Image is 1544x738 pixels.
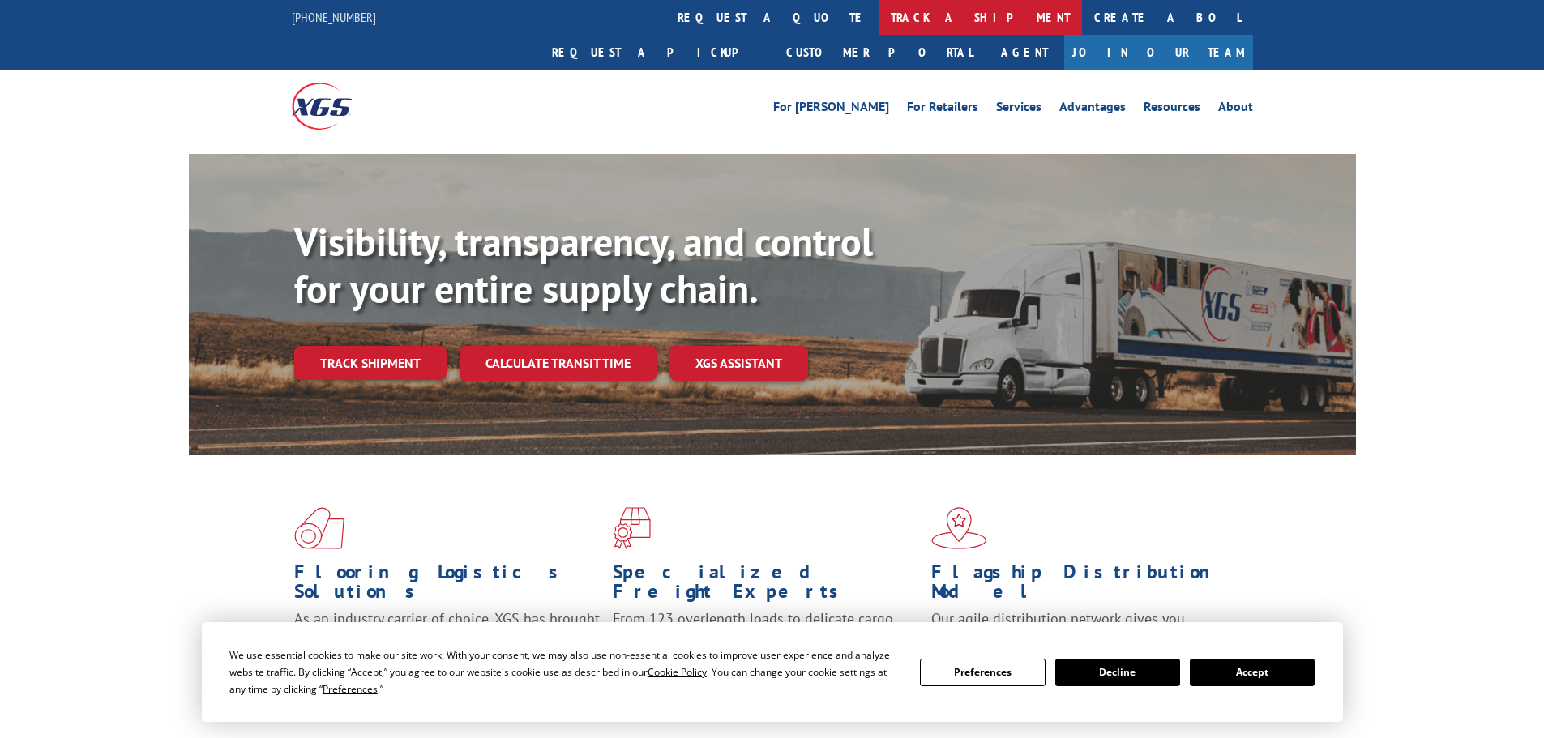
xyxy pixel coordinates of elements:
button: Preferences [920,659,1045,686]
span: Preferences [323,682,378,696]
a: Resources [1144,100,1200,118]
div: Cookie Consent Prompt [202,622,1343,722]
div: We use essential cookies to make our site work. With your consent, we may also use non-essential ... [229,646,900,697]
a: Request a pickup [540,35,774,70]
button: Accept [1190,659,1315,686]
a: About [1218,100,1253,118]
img: xgs-icon-total-supply-chain-intelligence-red [294,507,344,549]
p: From 123 overlength loads to delicate cargo, our experienced staff knows the best way to move you... [613,609,919,681]
a: Calculate transit time [460,346,657,381]
span: As an industry carrier of choice, XGS has brought innovation and dedication to flooring logistics... [294,609,600,667]
span: Cookie Policy [648,665,707,679]
a: Services [996,100,1041,118]
a: Agent [985,35,1064,70]
a: XGS ASSISTANT [669,346,808,381]
a: [PHONE_NUMBER] [292,9,376,25]
a: For [PERSON_NAME] [773,100,889,118]
a: Customer Portal [774,35,985,70]
h1: Flooring Logistics Solutions [294,562,601,609]
img: xgs-icon-flagship-distribution-model-red [931,507,987,549]
a: Advantages [1059,100,1126,118]
h1: Flagship Distribution Model [931,562,1238,609]
a: Track shipment [294,346,447,380]
a: Join Our Team [1064,35,1253,70]
h1: Specialized Freight Experts [613,562,919,609]
button: Decline [1055,659,1180,686]
b: Visibility, transparency, and control for your entire supply chain. [294,216,873,314]
span: Our agile distribution network gives you nationwide inventory management on demand. [931,609,1230,647]
a: For Retailers [907,100,978,118]
img: xgs-icon-focused-on-flooring-red [613,507,651,549]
